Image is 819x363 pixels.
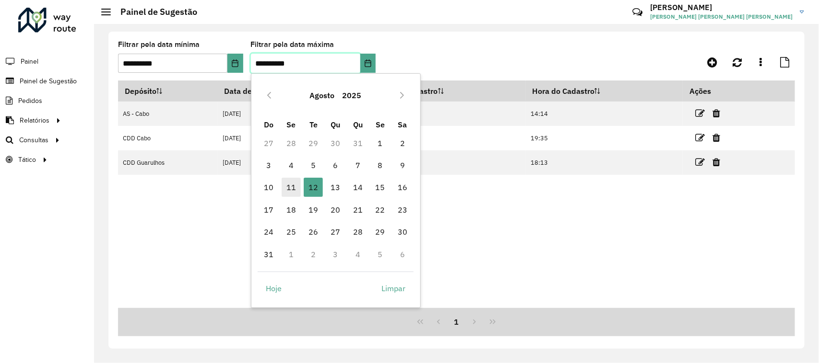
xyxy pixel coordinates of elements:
td: 1 [280,243,302,265]
td: 31 [347,132,369,154]
td: 19 [302,199,324,221]
span: Te [309,120,318,129]
a: Editar [695,156,705,169]
td: [DATE] [369,102,526,126]
td: 5 [302,154,324,176]
td: 30 [324,132,346,154]
td: 4 [280,154,302,176]
button: Choose Date [360,54,376,73]
td: 4 [347,243,369,265]
span: 5 [304,156,323,175]
button: Choose Month [306,84,339,107]
td: 3 [258,154,280,176]
span: 10 [260,178,279,197]
td: 29 [369,221,391,243]
span: Qu [353,120,363,129]
td: 25 [280,221,302,243]
td: 26 [302,221,324,243]
td: 2 [302,243,324,265]
td: CDD Guarulhos [118,150,218,175]
td: 28 [280,132,302,154]
td: 1 [369,132,391,154]
a: Excluir [712,107,720,120]
span: Consultas [19,135,48,145]
th: Hora do Cadastro [526,81,683,102]
td: 3 [324,243,346,265]
td: 15 [369,176,391,198]
td: 20 [324,199,346,221]
td: 12 [302,176,324,198]
span: Se [286,120,296,129]
td: 28 [347,221,369,243]
span: 2 [393,134,412,153]
span: 6 [326,156,345,175]
span: 15 [370,178,390,197]
button: Next Month [394,88,410,103]
span: [PERSON_NAME] [PERSON_NAME] [PERSON_NAME] [650,12,793,21]
span: 13 [326,178,345,197]
span: 20 [326,200,345,219]
span: Sa [398,120,407,129]
td: [DATE] [369,150,526,175]
span: 1 [370,134,390,153]
a: Editar [695,107,705,120]
td: 14:14 [526,102,683,126]
td: 19:35 [526,126,683,150]
a: Excluir [712,156,720,169]
span: 18 [282,200,301,219]
span: 21 [348,200,368,219]
td: CDD Cabo [118,126,218,150]
label: Filtrar pela data mínima [118,39,200,50]
span: Pedidos [18,96,42,106]
td: 6 [392,243,414,265]
span: 14 [348,178,368,197]
h3: [PERSON_NAME] [650,3,793,12]
span: 3 [260,156,279,175]
span: 7 [348,156,368,175]
span: Qu [331,120,341,129]
td: 24 [258,221,280,243]
span: 4 [282,156,301,175]
span: Se [376,120,385,129]
td: 21 [347,199,369,221]
span: 11 [282,178,301,197]
td: AS - Cabo [118,102,218,126]
td: 18:13 [526,150,683,175]
span: 9 [393,156,412,175]
button: Previous Month [261,88,277,103]
span: 17 [260,200,279,219]
td: 17 [258,199,280,221]
th: Data de Vigência [218,81,369,102]
span: Tático [18,155,36,165]
td: 30 [392,221,414,243]
span: 19 [304,200,323,219]
span: 30 [393,222,412,241]
td: 23 [392,199,414,221]
span: Relatórios [20,115,49,125]
td: 8 [369,154,391,176]
span: 27 [326,222,345,241]
span: 24 [260,222,279,241]
td: 22 [369,199,391,221]
span: 12 [304,178,323,197]
button: Limpar [373,279,414,298]
th: Ações [683,81,740,101]
td: 9 [392,154,414,176]
h2: Painel de Sugestão [111,7,197,17]
th: Data do Cadastro [369,81,526,102]
span: 22 [370,200,390,219]
span: Painel de Sugestão [20,76,77,86]
span: 31 [260,245,279,264]
span: Do [264,120,274,129]
td: 5 [369,243,391,265]
span: 16 [393,178,412,197]
a: Excluir [712,131,720,144]
th: Depósito [118,81,218,102]
td: [DATE] [218,150,369,175]
td: [DATE] [218,126,369,150]
label: Filtrar pela data máxima [251,39,334,50]
span: 8 [370,156,390,175]
button: Choose Year [339,84,366,107]
a: Contato Rápido [627,2,648,23]
span: 26 [304,222,323,241]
